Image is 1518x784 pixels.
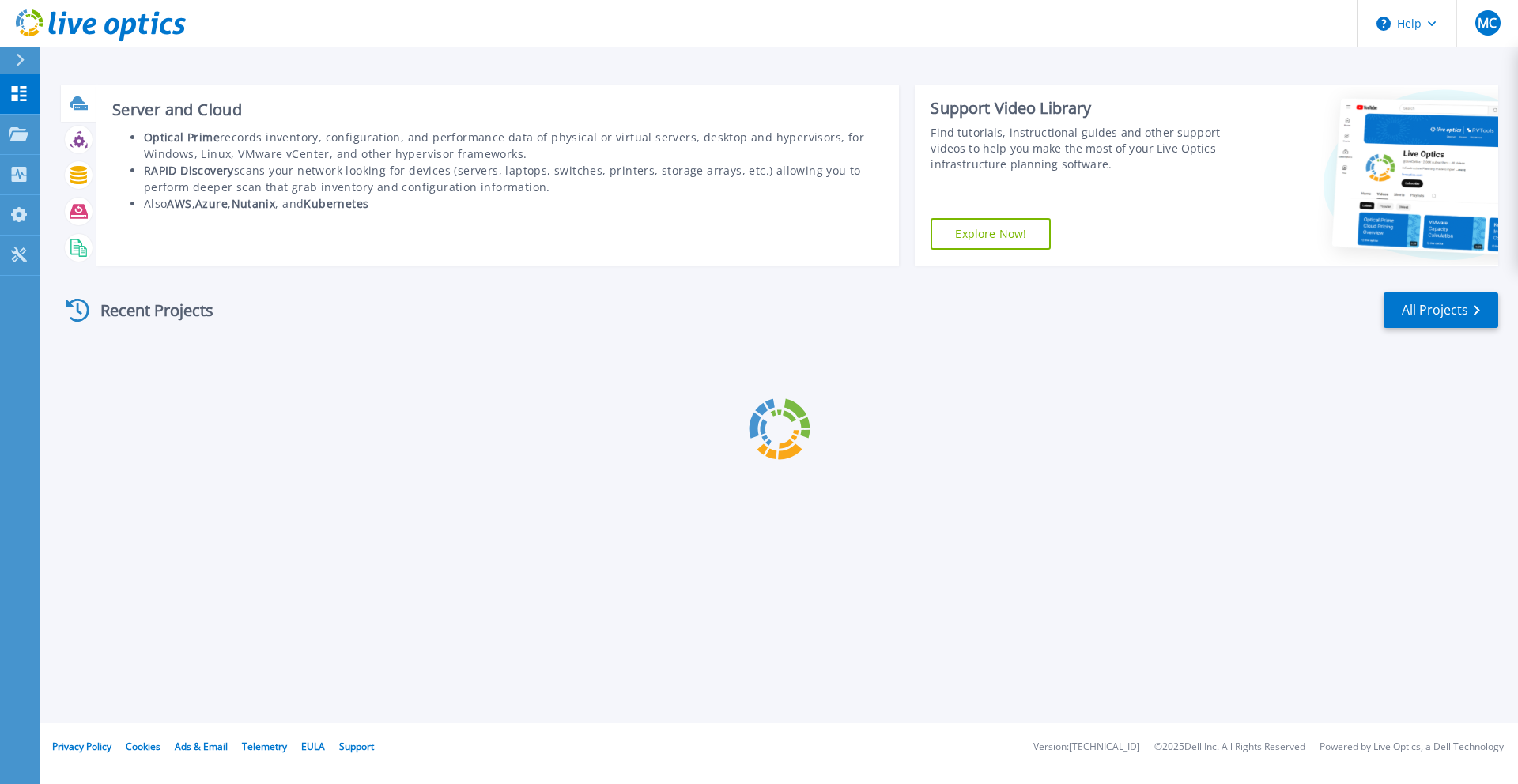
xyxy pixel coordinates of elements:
[931,98,1228,119] div: Support Video Library
[144,163,234,178] b: RAPID Discovery
[242,740,287,753] a: Telemetry
[195,196,228,211] b: Azure
[175,740,228,753] a: Ads & Email
[1384,292,1498,328] a: All Projects
[144,195,884,212] li: Also , , , and
[1033,742,1140,752] li: Version: [TECHNICAL_ID]
[112,101,884,119] h3: Server and Cloud
[931,125,1228,172] div: Find tutorials, instructional guides and other support videos to help you make the most of your L...
[304,196,368,211] b: Kubernetes
[167,196,191,211] b: AWS
[52,740,111,753] a: Privacy Policy
[144,130,220,145] b: Optical Prime
[144,162,884,195] li: scans your network looking for devices (servers, laptops, switches, printers, storage arrays, etc...
[1320,742,1504,752] li: Powered by Live Optics, a Dell Technology
[1478,17,1497,29] span: MC
[931,218,1051,250] a: Explore Now!
[1154,742,1305,752] li: © 2025 Dell Inc. All Rights Reserved
[232,196,276,211] b: Nutanix
[144,129,884,162] li: records inventory, configuration, and performance data of physical or virtual servers, desktop an...
[126,740,160,753] a: Cookies
[339,740,374,753] a: Support
[61,291,235,330] div: Recent Projects
[301,740,325,753] a: EULA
